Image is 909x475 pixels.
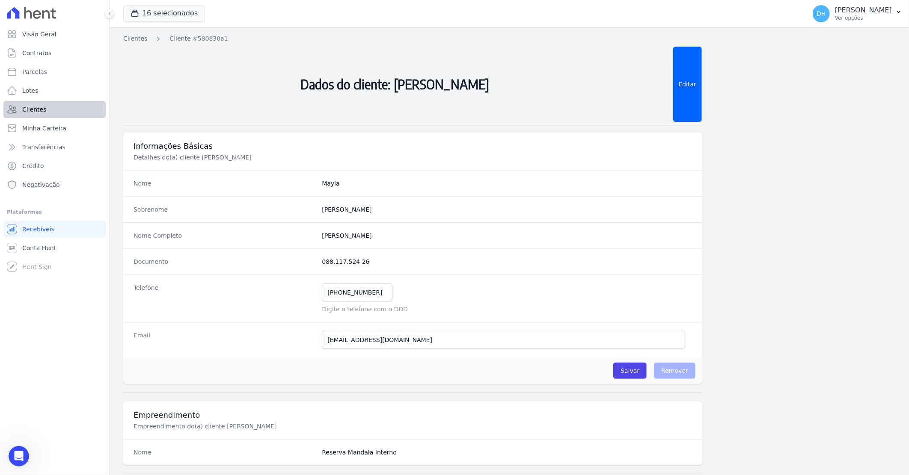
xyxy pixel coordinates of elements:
[3,157,106,174] a: Crédito
[806,2,909,26] button: DH [PERSON_NAME] Ver opções
[134,3,150,20] button: Início
[3,44,106,62] a: Contratos
[322,448,692,457] dd: Reserva Mandala Interno
[134,141,692,151] h3: Informações Básicas
[835,6,892,15] p: [PERSON_NAME]
[22,162,44,170] span: Crédito
[7,127,164,147] div: Darla diz…
[123,34,895,43] nav: Breadcrumb
[22,225,54,233] span: Recebíveis
[322,257,692,266] dd: 088.117.524 26
[22,86,39,95] span: Lotes
[134,205,315,214] dt: Sobrenome
[3,63,106,80] a: Parcelas
[14,82,117,90] div: Olá Darla, bom dia!
[169,34,228,43] a: Cliente #580830a1
[7,77,164,127] div: Adriane diz…
[322,305,692,313] p: Digite o telefone com o DDD
[14,107,117,115] div: Prontinho. [GEOGRAPHIC_DATA] ; )
[322,231,692,240] dd: [PERSON_NAME]
[3,221,106,238] a: Recebíveis
[673,47,702,122] a: Editar
[134,179,315,188] dt: Nome
[123,34,147,43] a: Clientes
[22,68,47,76] span: Parcelas
[27,280,34,287] button: Selecionador de GIF
[134,231,315,240] dt: Nome Completo
[134,257,315,266] dt: Documento
[42,8,72,15] h1: Operator
[38,44,104,51] a: [URL][DOMAIN_NAME]
[115,157,157,198] div: grin
[147,277,160,290] button: Enviar uma mensagem
[22,143,65,151] span: Transferências
[3,82,106,99] a: Lotes
[22,30,56,38] span: Visão Geral
[134,153,421,162] p: Detalhes do(a) cliente [PERSON_NAME]
[22,49,51,57] span: Contratos
[3,120,106,137] a: Minha Carteira
[134,410,692,420] h3: Empreendimento
[7,224,164,262] div: Adriane diz…
[3,101,106,118] a: Clientes
[38,56,157,65] div: Excluir: [DATE] R$672,00
[123,5,205,21] button: 16 selecionados
[3,26,106,43] a: Visão Geral
[14,94,117,103] div: Como vai?
[835,15,892,21] p: Ver opções
[150,3,166,19] div: Fechar
[24,5,38,18] img: Profile image for Operator
[103,127,164,146] div: Muito obrigada!
[134,422,421,431] p: Empreendimento do(a) cliente [PERSON_NAME]
[38,23,157,39] div: Cliente: [PERSON_NAME] 502C - AREIAS DO PLANALTO
[22,180,60,189] span: Negativação
[3,139,106,156] a: Transferências
[134,283,315,313] dt: Telefone
[110,133,157,141] div: Muito obrigada!
[22,105,46,114] span: Clientes
[134,331,315,349] dt: Email
[7,217,164,218] div: New messages divider
[654,363,695,379] span: Remover
[3,239,106,257] a: Conta Hent
[22,244,56,252] span: Conta Hent
[613,363,647,379] input: Salvar
[6,3,22,20] button: go back
[41,280,48,287] button: Upload do anexo
[7,207,102,217] div: Plataformas
[322,205,692,214] dd: [PERSON_NAME]
[14,245,55,250] div: Adriane • Há 3h
[7,77,124,121] div: Olá Darla, bom dia!Como vai?Prontinho. [GEOGRAPHIC_DATA] ; )
[7,147,164,210] div: Darla diz…
[7,262,164,277] textarea: Envie uma mensagem...
[13,280,20,287] button: Selecionador de Emoji
[123,47,666,122] h2: Dados do cliente: [PERSON_NAME]
[817,11,826,17] span: DH
[134,448,315,457] dt: Nome
[14,230,51,238] div: Imagina! = )
[108,147,164,204] div: grin
[7,224,58,243] div: Imagina! = )Adriane • Há 3h
[54,280,61,287] button: Start recording
[322,179,692,188] dd: Mayla
[9,446,29,466] iframe: Intercom live chat
[22,124,66,133] span: Minha Carteira
[3,176,106,193] a: Negativação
